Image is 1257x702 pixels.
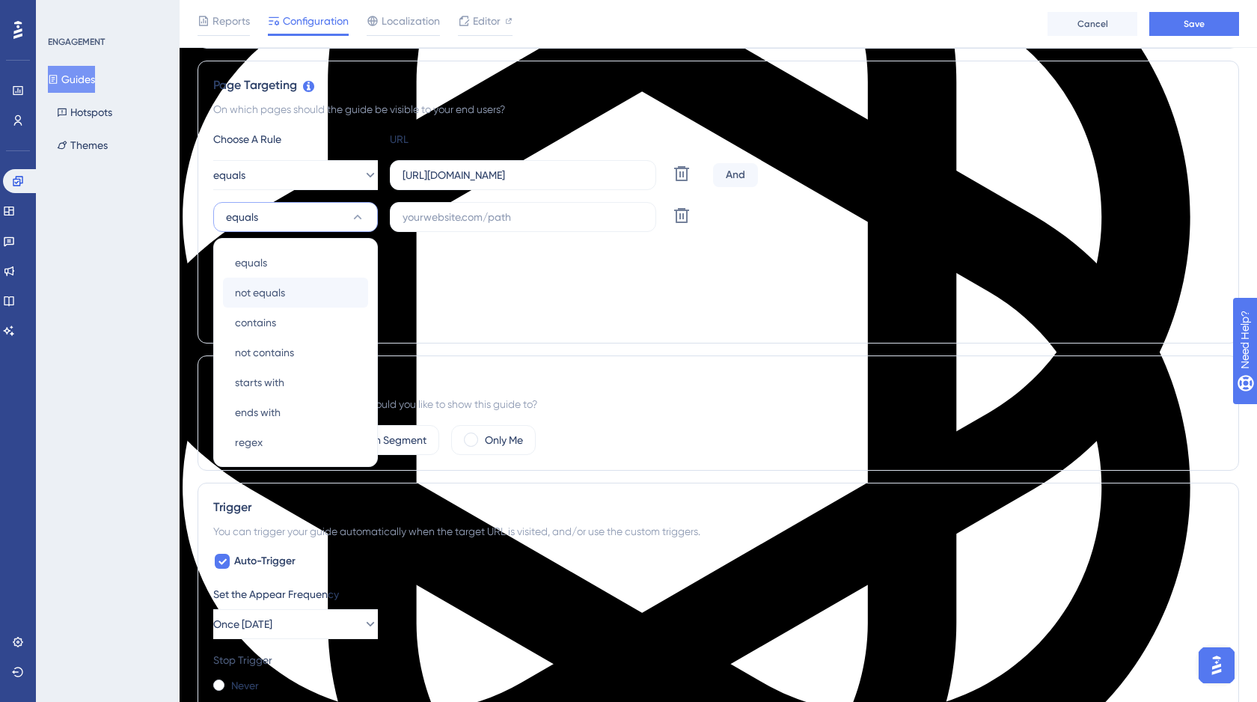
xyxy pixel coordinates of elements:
[344,431,426,449] label: Custom Segment
[1047,12,1137,36] button: Cancel
[231,677,259,695] label: Never
[223,338,368,367] button: not contains
[223,308,368,338] button: contains
[390,130,554,148] div: URL
[1149,12,1239,36] button: Save
[1194,643,1239,688] iframe: UserGuiding AI Assistant Launcher
[1077,18,1108,30] span: Cancel
[213,522,1223,540] div: You can trigger your guide automatically when the target URL is visited, and/or use the custom tr...
[48,132,117,159] button: Themes
[213,585,1223,603] div: Set the Appear Frequency
[48,99,121,126] button: Hotspots
[473,12,501,30] span: Editor
[223,397,368,427] button: ends with
[223,248,368,278] button: equals
[235,254,267,272] span: equals
[213,244,1223,262] div: Targeting Condition
[403,209,643,225] input: yourwebsite.com/path
[223,427,368,457] button: regex
[213,609,378,639] button: Once [DATE]
[213,76,1223,94] div: Page Targeting
[235,314,276,332] span: contains
[35,4,94,22] span: Need Help?
[382,12,440,30] span: Localization
[212,12,250,30] span: Reports
[403,167,643,183] input: yourwebsite.com/path
[213,160,378,190] button: equals
[213,651,1223,669] div: Stop Trigger
[235,344,294,361] span: not contains
[48,66,95,93] button: Guides
[235,284,285,302] span: not equals
[234,552,296,570] span: Auto-Trigger
[213,202,378,232] button: equals
[226,208,258,226] span: equals
[235,403,281,421] span: ends with
[213,100,1223,118] div: On which pages should the guide be visible to your end users?
[213,130,378,148] div: Choose A Rule
[235,433,263,451] span: regex
[213,498,1223,516] div: Trigger
[48,36,105,48] div: ENGAGEMENT
[235,373,284,391] span: starts with
[1184,18,1205,30] span: Save
[213,615,272,633] span: Once [DATE]
[283,12,349,30] span: Configuration
[213,395,1223,413] div: Which segment of the audience would you like to show this guide to?
[213,371,1223,389] div: Audience Segmentation
[713,163,758,187] div: And
[223,278,368,308] button: not equals
[485,431,523,449] label: Only Me
[223,367,368,397] button: starts with
[213,166,245,184] span: equals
